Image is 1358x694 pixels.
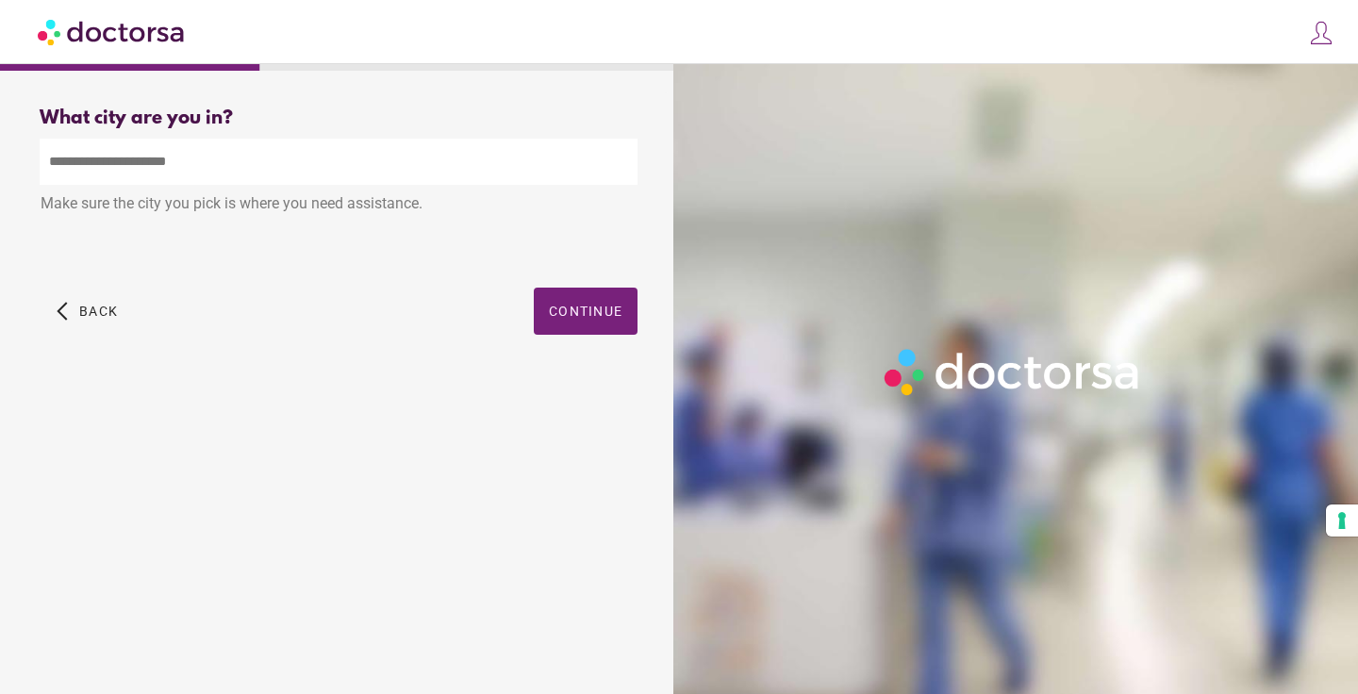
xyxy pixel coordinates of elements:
span: Continue [549,304,622,319]
div: What city are you in? [40,107,638,129]
button: arrow_back_ios Back [49,288,125,335]
img: Doctorsa.com [38,10,187,53]
img: Logo-Doctorsa-trans-White-partial-flat.png [877,341,1149,402]
button: Continue [534,288,638,335]
span: Back [79,304,118,319]
button: Your consent preferences for tracking technologies [1326,504,1358,537]
img: icons8-customer-100.png [1308,20,1334,46]
div: Make sure the city you pick is where you need assistance. [40,185,638,226]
